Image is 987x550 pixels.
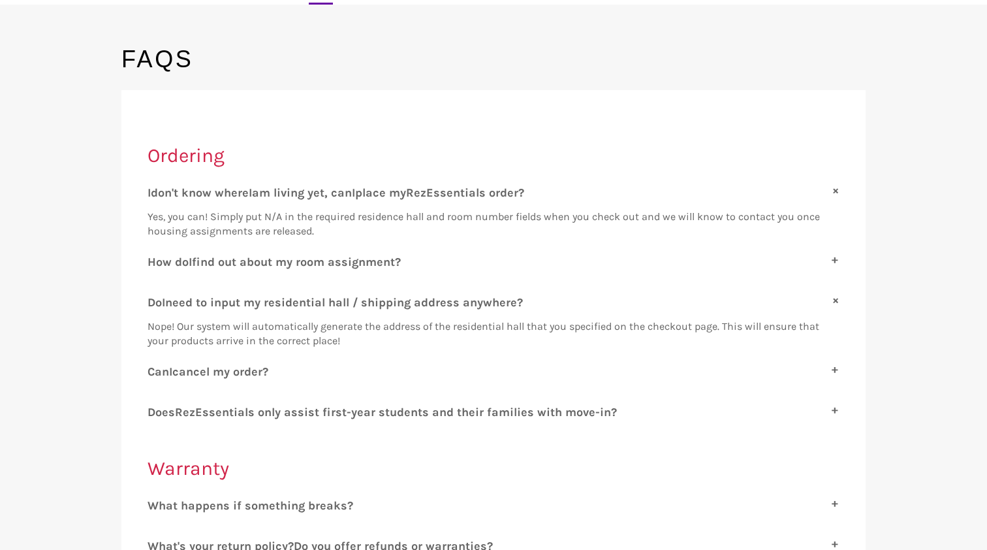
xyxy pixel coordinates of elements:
span: am living yet, can [252,186,352,200]
h1: FAQs [121,43,866,76]
span: place my [355,186,406,200]
span: ssentials only assist first-year students and their families with move-in? [202,405,617,419]
span: ez [414,186,426,200]
span: hat happens if something breaks? [159,498,353,513]
span: need to input my residential hall / shipping address anywhere? [165,295,523,310]
span: o [155,295,162,310]
span: find out about my room assignment? [192,255,401,269]
span: oes [155,405,175,419]
label: I I I R E [148,186,839,200]
label: W [148,498,839,513]
h2: Warranty [148,455,839,482]
label: D I [148,295,839,310]
span: Nope! Our system will automatically generate the address of the residential hall that you specifi... [148,320,819,347]
span: cancel my order? [172,364,268,379]
span: Yes, you can! Simply put N/A in the required residence hall and room number fields when you check... [148,210,820,237]
span: ssentials order? [433,186,524,200]
h2: Ordering [148,142,839,169]
label: C I [148,364,839,379]
label: H I [148,255,839,269]
span: an [155,364,169,379]
span: ow do [156,255,189,269]
span: ez [183,405,195,419]
label: D R E [148,405,839,419]
span: don't know where [151,186,249,200]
